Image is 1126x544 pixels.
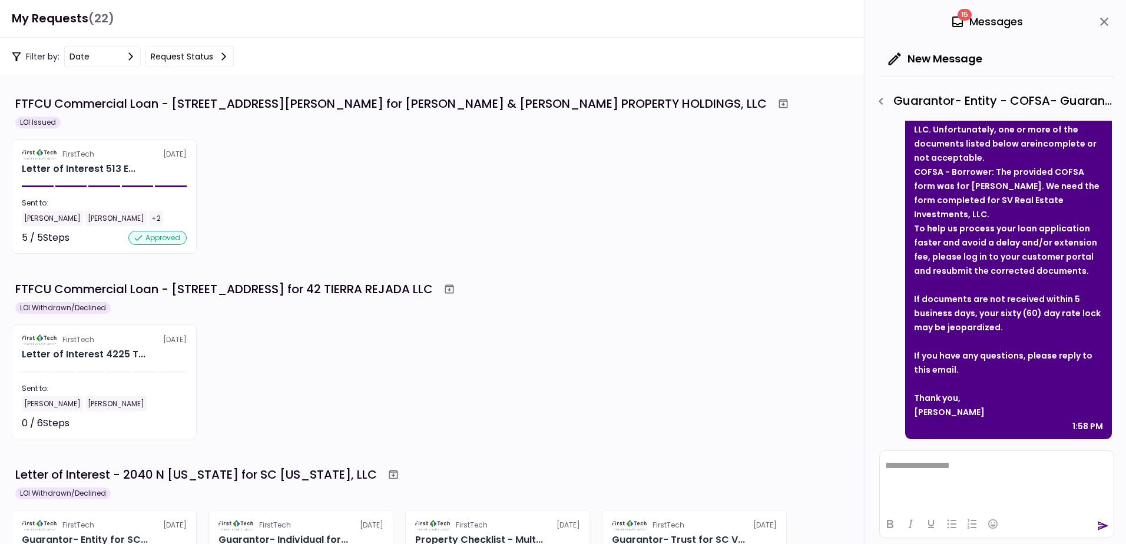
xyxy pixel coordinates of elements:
[439,278,460,300] button: Archive workflow
[612,520,648,530] img: Partner logo
[880,451,1114,510] iframe: Rich Text Area
[15,117,61,128] div: LOI Issued
[15,280,433,298] div: FTFCU Commercial Loan - [STREET_ADDRESS] for 42 TIERRA REJADA LLC
[15,466,377,483] div: Letter of Interest - 2040 N [US_STATE] for SC [US_STATE], LLC
[22,383,187,394] div: Sent to:
[942,516,962,532] button: Bullet list
[456,520,488,530] div: FirstTech
[88,6,114,31] span: (22)
[69,50,90,63] div: date
[22,198,187,208] div: Sent to:
[22,149,58,160] img: Partner logo
[914,391,1103,405] div: Thank you,
[15,95,767,112] div: FTFCU Commercial Loan - [STREET_ADDRESS][PERSON_NAME] for [PERSON_NAME] & [PERSON_NAME] PROPERTY ...
[914,138,1097,164] strong: incomplete or not acceptable
[128,231,187,245] div: approved
[914,110,1099,135] strong: SV Real Estate Investments, LLC
[259,520,291,530] div: FirstTech
[962,516,982,532] button: Numbered list
[958,9,972,21] span: 15
[1072,419,1103,433] div: 1:58 PM
[62,520,94,530] div: FirstTech
[914,94,1103,165] div: Thank you for submitting the required documents for . Unfortunately, one or more of the documents...
[145,46,234,67] button: Request status
[879,44,992,74] button: New Message
[914,349,1103,377] div: If you have any questions, please reply to this email.
[22,416,69,430] div: 0 / 6 Steps
[914,221,1103,278] div: To help us process your loan application faster and avoid a delay and/or extension fee, please lo...
[15,302,111,314] div: LOI Withdrawn/Declined
[22,231,69,245] div: 5 / 5 Steps
[12,6,114,31] h1: My Requests
[983,516,1003,532] button: Emojis
[12,46,234,67] div: Filter by:
[914,166,1099,220] strong: COFSA - Borrower: The provided COFSA form was for [PERSON_NAME]. We need the form completed for S...
[871,91,1114,111] div: Guarantor- Entity - COFSA- Guarantor
[880,516,900,532] button: Bold
[149,211,163,226] div: +2
[914,405,1103,419] div: [PERSON_NAME]
[22,347,145,361] div: Letter of Interest 4225 Tierra Rejada Road
[15,487,111,499] div: LOI Withdrawn/Declined
[951,13,1023,31] div: Messages
[22,520,58,530] img: Partner logo
[22,149,187,160] div: [DATE]
[64,46,141,67] button: date
[22,396,83,412] div: [PERSON_NAME]
[134,416,187,430] div: Not started
[218,520,254,530] img: Partner logo
[62,149,94,160] div: FirstTech
[383,464,404,485] button: Archive workflow
[415,520,451,530] img: Partner logo
[653,520,684,530] div: FirstTech
[900,516,920,532] button: Italic
[85,211,147,226] div: [PERSON_NAME]
[914,292,1103,334] div: If documents are not received within 5 business days, your sixty (60) day rate lock may be jeopar...
[22,162,135,176] div: Letter of Interest 513 E Caney Street Wharton TX
[773,93,794,114] button: Archive workflow
[1094,12,1114,32] button: close
[22,520,187,530] div: [DATE]
[22,211,83,226] div: [PERSON_NAME]
[1097,520,1109,532] button: send
[62,334,94,345] div: FirstTech
[612,520,777,530] div: [DATE]
[415,520,580,530] div: [DATE]
[85,396,147,412] div: [PERSON_NAME]
[22,334,58,345] img: Partner logo
[218,520,383,530] div: [DATE]
[22,334,187,345] div: [DATE]
[921,516,941,532] button: Underline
